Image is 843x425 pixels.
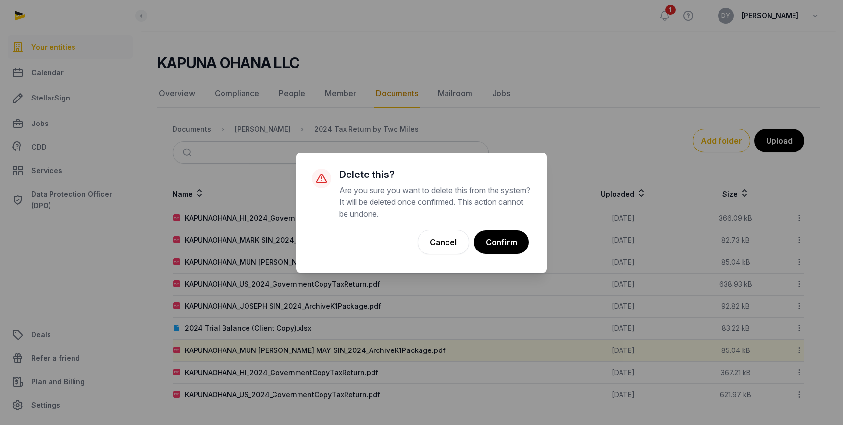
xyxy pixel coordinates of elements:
[418,230,469,254] button: Cancel
[794,378,843,425] iframe: Chat Widget
[339,184,531,220] p: Are you sure you want to delete this from the system? It will be deleted once confirmed. This act...
[339,169,531,180] h3: Delete this?
[474,230,529,254] button: Confirm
